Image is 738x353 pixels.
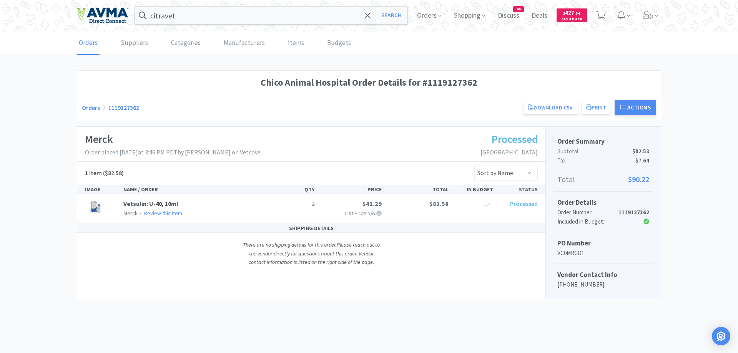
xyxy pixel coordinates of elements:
p: Subtotal [557,147,649,156]
span: $82.58 [632,147,649,156]
button: Actions [615,100,656,115]
a: Items [286,31,306,55]
a: Discuss44 [495,12,522,19]
strong: 1119127362 [618,209,649,216]
a: Download CSV [524,101,577,114]
span: $7.64 [635,156,649,165]
span: Processed [492,132,538,146]
span: $ [563,11,565,16]
button: Print [582,101,611,114]
span: Cash Back [561,17,582,22]
span: $41.29 [362,200,382,207]
span: . 84 [574,11,580,16]
p: Order placed: [DATE] at 3:46 PM PDT by [PERSON_NAME] on Vetcove [85,147,261,157]
input: Search by item, sku, manufacturer, ingredient, size... [135,7,407,24]
p: [GEOGRAPHIC_DATA] [480,147,538,157]
div: NAME / ORDER [120,185,273,194]
h5: Order Summary [557,136,649,147]
a: Vetsulin: U-40, 10ml [123,200,178,207]
h5: PO Number [557,238,649,249]
h5: Vendor Contact Info [557,270,649,280]
h5: Order Details [557,197,649,208]
a: Manufacturers [222,31,267,55]
div: IN BUDGET [452,185,496,194]
img: e848a6c79f7e44b7b7fbb22cb718f26f_697806.jpeg [85,199,106,216]
h1: Chico Animal Hospital Order Details for #1119127362 [82,75,656,90]
a: Orders [82,104,100,111]
div: IMAGE [82,185,120,194]
div: QTY [273,185,318,194]
div: TOTAL [385,185,452,194]
a: 1119127362 [108,104,139,111]
a: Orders [77,31,100,55]
p: Tax [557,156,649,165]
span: 44 [514,7,524,12]
div: SHIPPING DETAILS [77,224,545,233]
div: Order Number: [557,208,618,217]
div: Open Intercom Messenger [712,327,730,345]
div: STATUS [496,185,541,194]
i: There are no shipping details for this order. Please reach out to the vendor directly for questio... [243,241,380,265]
p: VC0MRGD1 [557,249,649,258]
a: Budgets [325,31,353,55]
img: e4e33dab9f054f5782a47901c742baa9_102.png [77,7,128,23]
p: List Price: N/A [321,209,382,217]
p: 2 [276,199,315,209]
span: Processed [510,200,538,207]
div: Included in Budget: [557,217,618,226]
a: Deals [529,12,550,19]
span: 1 Item [85,169,102,177]
div: PRICE [318,185,385,194]
a: Suppliers [119,31,150,55]
a: Categories [169,31,203,55]
span: Merck [123,210,138,217]
h1: Merck [85,131,261,148]
a: $427.84Cash Back [557,5,587,26]
span: $90.22 [628,173,649,186]
p: [PHONE_NUMBER] [557,280,649,289]
p: Total [557,173,649,186]
span: • [139,210,143,217]
a: Review this item [144,210,182,217]
h5: ($82.58) [85,168,124,178]
button: Search [376,7,407,24]
span: 427 [563,9,580,16]
span: $82.58 [429,200,449,207]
